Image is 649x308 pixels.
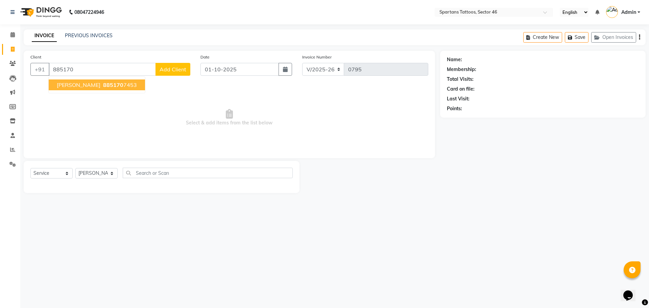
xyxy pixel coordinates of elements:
[447,105,462,112] div: Points:
[160,66,186,73] span: Add Client
[591,32,636,43] button: Open Invoices
[447,56,462,63] div: Name:
[523,32,562,43] button: Create New
[74,3,104,22] b: 08047224946
[200,54,210,60] label: Date
[606,6,618,18] img: Admin
[447,95,470,102] div: Last Visit:
[103,81,123,88] span: 885170
[621,281,642,301] iframe: chat widget
[49,63,156,76] input: Search by Name/Mobile/Email/Code
[447,76,474,83] div: Total Visits:
[65,32,113,39] a: PREVIOUS INVOICES
[447,66,476,73] div: Membership:
[57,81,100,88] span: [PERSON_NAME]
[621,9,636,16] span: Admin
[30,54,41,60] label: Client
[123,168,293,178] input: Search or Scan
[30,63,49,76] button: +91
[565,32,588,43] button: Save
[17,3,64,22] img: logo
[302,54,332,60] label: Invoice Number
[32,30,57,42] a: INVOICE
[447,86,475,93] div: Card on file:
[155,63,190,76] button: Add Client
[30,84,428,151] span: Select & add items from the list below
[102,81,137,88] ngb-highlight: 7453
